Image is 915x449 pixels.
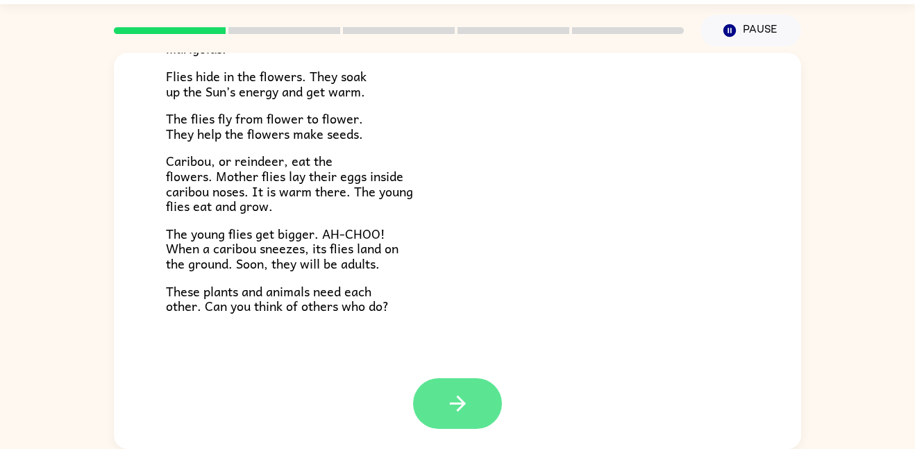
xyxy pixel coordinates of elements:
[166,66,367,101] span: Flies hide in the flowers. They soak up the Sun’s energy and get warm.
[166,151,413,216] span: Caribou, or reindeer, eat the flowers. Mother flies lay their eggs inside caribou noses. It is wa...
[166,108,363,144] span: The flies fly from flower to flower. They help the flowers make seeds.
[166,223,398,273] span: The young flies get bigger. AH-CHOO! When a caribou sneezes, its flies land on the ground. Soon, ...
[700,15,801,46] button: Pause
[166,281,389,316] span: These plants and animals need each other. Can you think of others who do?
